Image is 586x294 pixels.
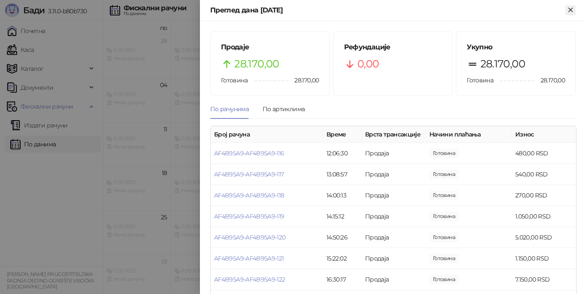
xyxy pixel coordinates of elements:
span: 1.050,00 [429,212,459,221]
th: Износ [512,126,576,143]
td: Продаја [362,185,426,206]
span: 5.020,00 [429,233,459,242]
td: Продаја [362,269,426,290]
td: 1.150,00 RSD [512,248,576,269]
td: 7.150,00 RSD [512,269,576,290]
span: 270,00 [429,191,459,200]
button: Close [565,5,576,15]
span: 1.150,00 [429,254,459,263]
a: AF4B95A9-AF4B95A9-121 [214,255,284,262]
td: 14:00:13 [323,185,362,206]
span: 7.150,00 [429,275,459,284]
h5: Укупно [467,42,565,52]
a: AF4B95A9-AF4B95A9-122 [214,276,285,283]
th: Време [323,126,362,143]
span: 28.170,00 [234,56,279,72]
a: AF4B95A9-AF4B95A9-118 [214,191,284,199]
th: Врста трансакције [362,126,426,143]
td: 14:50:26 [323,227,362,248]
span: 0,00 [357,56,379,72]
td: 13:08:57 [323,164,362,185]
td: 12:06:30 [323,143,362,164]
td: 270,00 RSD [512,185,576,206]
td: Продаја [362,248,426,269]
a: AF4B95A9-AF4B95A9-119 [214,212,284,220]
td: 1.050,00 RSD [512,206,576,227]
td: Продаја [362,227,426,248]
span: Готовина [221,76,248,84]
td: 14:15:12 [323,206,362,227]
span: 540,00 [429,170,459,179]
td: 16:30:17 [323,269,362,290]
td: Продаја [362,143,426,164]
a: AF4B95A9-AF4B95A9-120 [214,233,286,241]
td: 15:22:02 [323,248,362,269]
td: 480,00 RSD [512,143,576,164]
a: AF4B95A9-AF4B95A9-117 [214,170,284,178]
span: 480,00 [429,149,459,158]
span: 28.170,00 [480,56,525,72]
span: 28.170,00 [288,76,319,85]
td: Продаја [362,164,426,185]
div: Преглед дана [DATE] [210,5,565,15]
td: 540,00 RSD [512,164,576,185]
th: Број рачуна [211,126,323,143]
div: По рачунима [210,104,249,114]
td: Продаја [362,206,426,227]
div: По артиклима [263,104,305,114]
h5: Продаје [221,42,319,52]
h5: Рефундације [344,42,442,52]
span: Готовина [467,76,493,84]
span: 28.170,00 [535,76,565,85]
td: 5.020,00 RSD [512,227,576,248]
th: Начини плаћања [426,126,512,143]
a: AF4B95A9-AF4B95A9-116 [214,149,284,157]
